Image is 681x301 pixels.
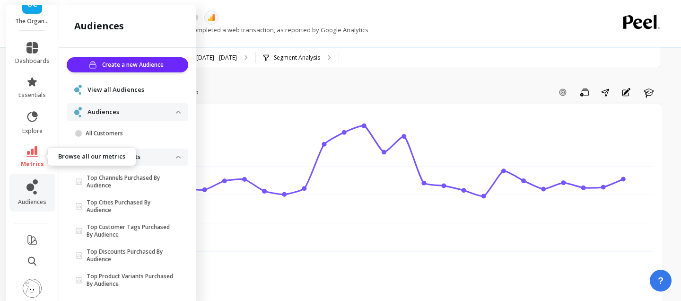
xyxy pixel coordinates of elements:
span: essentials [18,91,46,99]
a: View all Audiences [87,85,181,95]
img: navigation item icon [74,152,84,162]
img: down caret icon [176,156,181,159]
button: Create a new Audience [67,57,188,72]
span: dashboards [15,57,50,65]
img: navigation item icon [74,107,82,117]
p: Top Cities Purchased By Audience [87,199,176,214]
span: metrics [21,160,44,168]
h2: audiences [74,19,124,33]
p: Segment Analysis [274,54,320,62]
p: Audiences Traits [89,152,176,162]
img: api.google_analytics_4.svg [207,13,216,22]
p: Top Channels Purchased By Audience [87,174,176,189]
span: Create a new Audience [102,60,166,70]
span: explore [22,127,43,135]
button: ? [650,270,672,292]
p: Audiences [87,107,176,117]
img: navigation item icon [74,85,82,95]
p: The percentage of sessions that completed a web transaction, as reported by Google Analytics [79,26,368,34]
span: ? [658,274,664,287]
p: The Organic Protein Company [15,18,50,25]
img: down caret icon [176,111,181,114]
p: Top Customer Tags Purchased By Audience [87,223,176,239]
img: profile picture [23,279,42,298]
span: View all Audiences [87,85,144,95]
p: Top Product Variants Purchased By Audience [87,273,176,288]
p: All Customers [86,130,176,137]
span: audiences [18,198,46,206]
p: Top Discounts Purchased By Audience [87,248,176,263]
